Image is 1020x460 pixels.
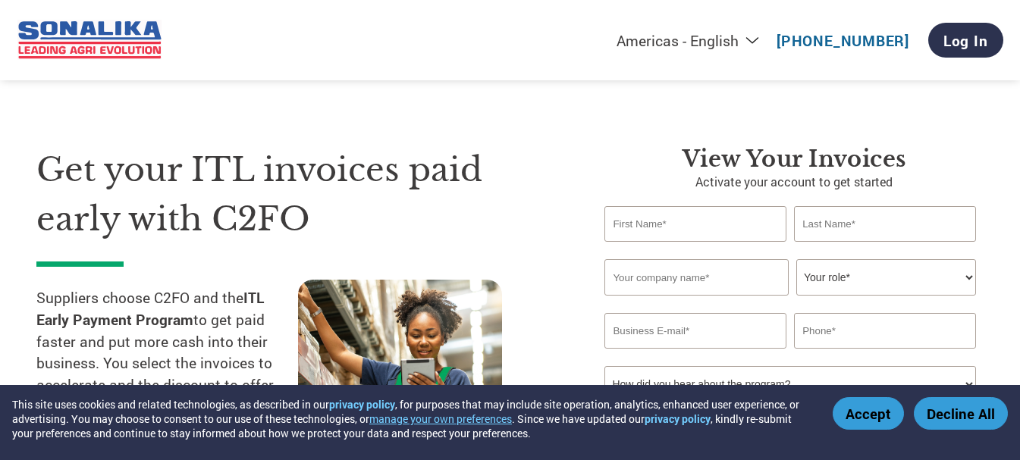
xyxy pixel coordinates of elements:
[604,313,786,349] input: Invalid Email format
[17,20,162,61] img: ITL
[36,146,559,243] h1: Get your ITL invoices paid early with C2FO
[369,411,512,426] button: manage your own preferences
[777,31,909,50] a: [PHONE_NUMBER]
[794,243,976,253] div: Invalid last name or last name is too long
[796,259,976,296] select: Title/Role
[914,397,1008,430] button: Decline All
[36,288,264,329] strong: ITL Early Payment Program
[645,411,711,426] a: privacy policy
[604,206,786,242] input: First Name*
[794,313,976,349] input: Phone*
[604,350,786,360] div: Inavlid Email Address
[794,206,976,242] input: Last Name*
[928,23,1003,58] a: Log In
[604,173,984,191] p: Activate your account to get started
[604,259,789,296] input: Your company name*
[12,397,811,440] div: This site uses cookies and related technologies, as described in our , for purposes that may incl...
[329,397,395,411] a: privacy policy
[298,280,502,429] img: supply chain worker
[794,350,976,360] div: Inavlid Phone Number
[604,297,976,307] div: Invalid company name or company name is too long
[833,397,904,430] button: Accept
[36,287,298,396] p: Suppliers choose C2FO and the to get paid faster and put more cash into their business. You selec...
[604,243,786,253] div: Invalid first name or first name is too long
[604,146,984,173] h3: View Your Invoices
